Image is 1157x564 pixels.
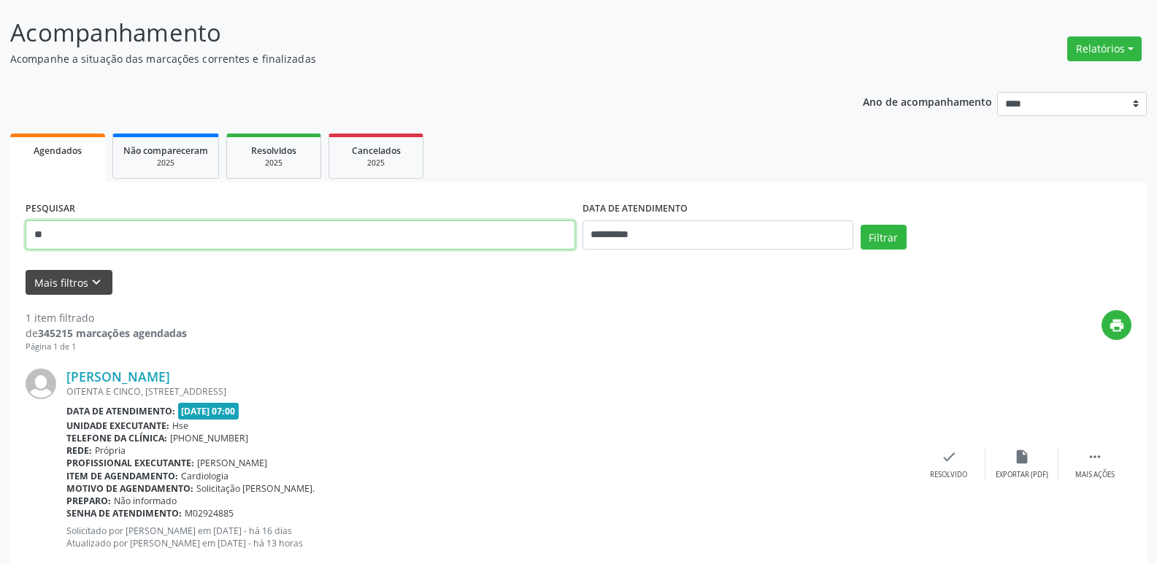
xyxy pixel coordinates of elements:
span: M02924885 [185,507,234,519]
i:  [1087,449,1103,465]
div: Resolvido [930,470,967,480]
div: de [26,325,187,341]
img: img [26,368,56,399]
b: Data de atendimento: [66,405,175,417]
span: Solicitação [PERSON_NAME]. [196,482,315,495]
b: Telefone da clínica: [66,432,167,444]
div: OITENTA E CINCO, [STREET_ADDRESS] [66,385,912,398]
span: [PHONE_NUMBER] [170,432,248,444]
span: [PERSON_NAME] [197,457,267,469]
div: Exportar (PDF) [996,470,1048,480]
b: Profissional executante: [66,457,194,469]
div: Mais ações [1075,470,1115,480]
b: Motivo de agendamento: [66,482,193,495]
div: 2025 [339,158,412,169]
b: Rede: [66,444,92,457]
label: PESQUISAR [26,198,75,220]
p: Solicitado por [PERSON_NAME] em [DATE] - há 16 dias Atualizado por [PERSON_NAME] em [DATE] - há 1... [66,525,912,549]
p: Ano de acompanhamento [863,92,992,110]
b: Preparo: [66,495,111,507]
button: Relatórios [1067,36,1142,61]
div: 1 item filtrado [26,310,187,325]
i: keyboard_arrow_down [88,274,104,290]
p: Acompanhamento [10,15,806,51]
button: Filtrar [861,225,907,250]
span: Resolvidos [251,144,296,157]
a: [PERSON_NAME] [66,368,170,385]
b: Item de agendamento: [66,470,178,482]
b: Senha de atendimento: [66,507,182,519]
span: Não compareceram [123,144,208,157]
span: Própria [95,444,126,457]
div: 2025 [123,158,208,169]
span: Cancelados [352,144,401,157]
i: print [1109,317,1125,333]
span: Hse [172,420,188,432]
span: [DATE] 07:00 [178,403,239,420]
span: Cardiologia [181,470,228,482]
button: Mais filtroskeyboard_arrow_down [26,270,112,295]
div: Página 1 de 1 [26,341,187,353]
div: 2025 [237,158,310,169]
i: insert_drive_file [1014,449,1030,465]
p: Acompanhe a situação das marcações correntes e finalizadas [10,51,806,66]
b: Unidade executante: [66,420,169,432]
span: Agendados [34,144,82,157]
span: Não informado [114,495,177,507]
button: print [1102,310,1131,340]
strong: 345215 marcações agendadas [38,326,187,340]
i: check [941,449,957,465]
label: DATA DE ATENDIMENTO [583,198,688,220]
